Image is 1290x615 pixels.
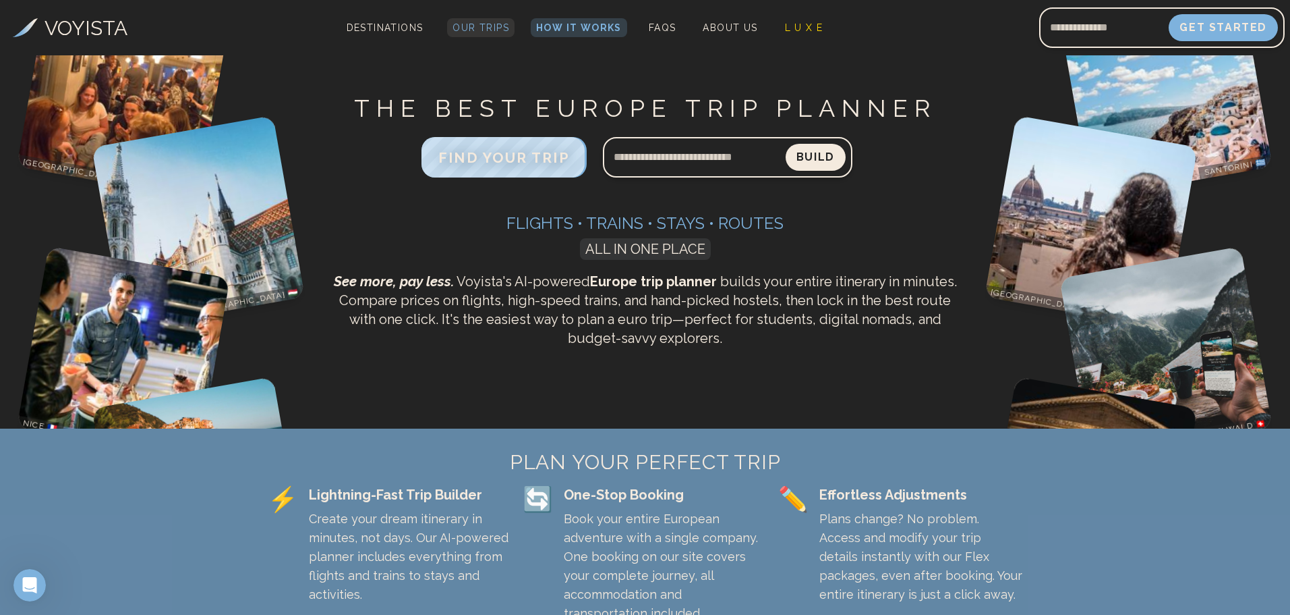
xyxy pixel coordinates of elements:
h3: VOYISTA [45,13,127,43]
strong: Europe trip planner [590,273,717,290]
span: FIND YOUR TRIP [438,149,569,166]
span: Destinations [341,17,429,57]
button: Get Started [1169,14,1278,41]
span: L U X E [785,22,823,33]
button: FIND YOUR TRIP [421,137,586,178]
div: One-Stop Booking [564,485,767,504]
h3: Flights • Trains • Stays • Routes [328,213,962,234]
p: Create your dream itinerary in minutes, not days. Our AI-powered planner includes everything from... [309,510,512,604]
span: How It Works [536,22,622,33]
p: Nice 🇫🇷 [17,416,64,436]
a: Our Trips [447,18,515,37]
a: L U X E [780,18,829,37]
img: Florence [985,115,1198,329]
img: Voyista Logo [13,18,38,37]
span: See more, pay less. [334,273,454,290]
span: About Us [703,22,757,33]
div: Effortless Adjustments [819,485,1023,504]
h1: THE BEST EUROPE TRIP PLANNER [328,93,962,124]
iframe: Intercom live chat [13,569,46,601]
p: Voyista's AI-powered builds your entire itinerary in minutes. Compare prices on flights, high-spe... [328,272,962,348]
button: Build [786,144,846,171]
input: Search query [603,141,786,173]
a: FIND YOUR TRIP [421,153,586,165]
h2: PLAN YOUR PERFECT TRIP [268,450,1023,475]
a: About Us [697,18,763,37]
img: Budapest [92,115,305,329]
span: Our Trips [452,22,509,33]
input: Email address [1039,11,1169,44]
p: Plans change? No problem. Access and modify your trip details instantly with our Flex packages, e... [819,510,1023,604]
span: ALL IN ONE PLACE [580,238,711,260]
span: FAQs [649,22,676,33]
img: Nice [17,246,231,460]
a: FAQs [643,18,682,37]
span: 🔄 [523,485,553,512]
span: ✏️ [778,485,809,512]
span: ⚡ [268,485,298,512]
a: VOYISTA [13,13,127,43]
a: How It Works [531,18,627,37]
img: Gimmelwald [1059,246,1273,460]
div: Lightning-Fast Trip Builder [309,485,512,504]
